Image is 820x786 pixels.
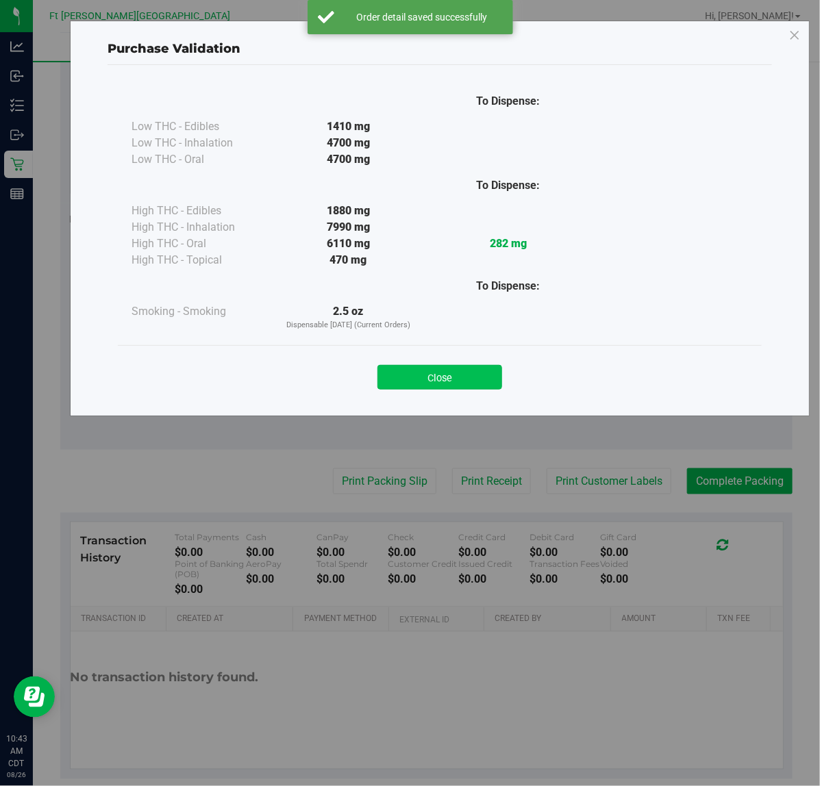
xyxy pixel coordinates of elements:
div: 2.5 oz [269,303,428,331]
div: 7990 mg [269,219,428,236]
div: Low THC - Edibles [132,118,269,135]
iframe: Resource center [14,676,55,718]
div: Smoking - Smoking [132,303,269,320]
div: 470 mg [269,252,428,268]
div: High THC - Oral [132,236,269,252]
button: Close [377,365,502,390]
div: 4700 mg [269,151,428,168]
strong: 282 mg [490,237,527,250]
div: 4700 mg [269,135,428,151]
div: 1880 mg [269,203,428,219]
div: High THC - Topical [132,252,269,268]
div: To Dispense: [428,177,588,194]
div: High THC - Inhalation [132,219,269,236]
div: To Dispense: [428,93,588,110]
div: 1410 mg [269,118,428,135]
div: To Dispense: [428,278,588,294]
p: Dispensable [DATE] (Current Orders) [269,320,428,331]
div: Low THC - Inhalation [132,135,269,151]
div: Low THC - Oral [132,151,269,168]
div: 6110 mg [269,236,428,252]
div: High THC - Edibles [132,203,269,219]
div: Order detail saved successfully [342,10,503,24]
span: Purchase Validation [108,41,240,56]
